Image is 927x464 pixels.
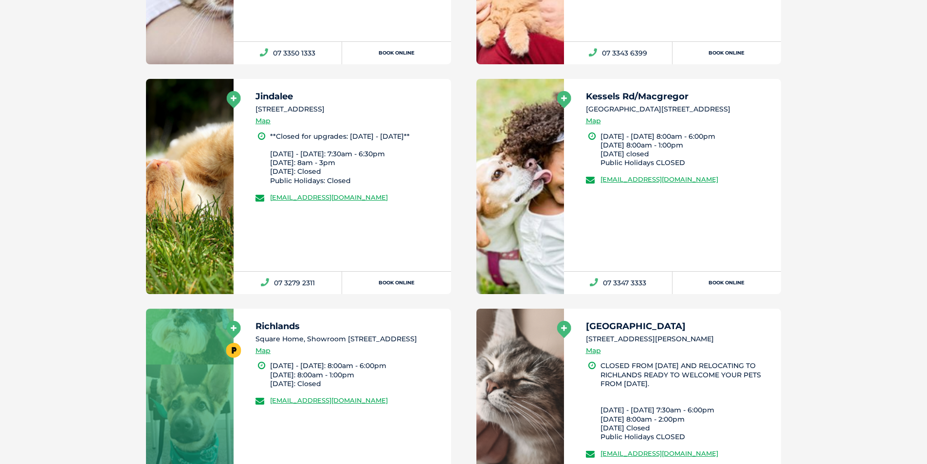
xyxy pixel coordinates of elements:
h5: Kessels Rd/Macgregor [586,92,773,101]
a: Map [255,345,271,356]
li: [GEOGRAPHIC_DATA][STREET_ADDRESS] [586,104,773,114]
li: CLOSED FROM [DATE] AND RELOCATING TO RICHLANDS READY TO WELCOME YOUR PETS FROM [DATE]. [DATE] - [... [600,361,773,441]
a: [EMAIL_ADDRESS][DOMAIN_NAME] [600,449,718,457]
a: [EMAIL_ADDRESS][DOMAIN_NAME] [270,396,388,404]
a: 07 3343 6399 [564,42,673,64]
a: Book Online [673,272,781,294]
li: [DATE] - [DATE]: 8:00am - 6:00pm [DATE]: 8:00am - 1:00pm [DATE]: Closed [270,361,442,388]
li: [STREET_ADDRESS][PERSON_NAME] [586,334,773,344]
a: 07 3347 3333 [564,272,673,294]
a: Book Online [342,272,451,294]
li: Square Home, Showroom [STREET_ADDRESS] [255,334,442,344]
li: [STREET_ADDRESS] [255,104,442,114]
a: 07 3350 1333 [234,42,342,64]
button: Search [908,44,918,54]
a: [EMAIL_ADDRESS][DOMAIN_NAME] [270,193,388,201]
h5: [GEOGRAPHIC_DATA] [586,322,773,331]
a: Map [255,115,271,127]
a: 07 3279 2311 [234,272,342,294]
a: [EMAIL_ADDRESS][DOMAIN_NAME] [600,175,718,183]
h5: Jindalee [255,92,442,101]
a: Map [586,345,601,356]
h5: Richlands [255,322,442,331]
li: **Closed for upgrades: [DATE] - [DATE]** [DATE] - [DATE]: 7:30am - 6:30pm [DATE]: 8am - 3pm [DATE... [270,132,442,185]
a: Book Online [673,42,781,64]
a: Map [586,115,601,127]
a: Book Online [342,42,451,64]
li: [DATE] - [DATE] 8:00am - 6:00pm [DATE] 8:00am - 1:00pm [DATE] closed Public Holidays CLOSED [600,132,773,167]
